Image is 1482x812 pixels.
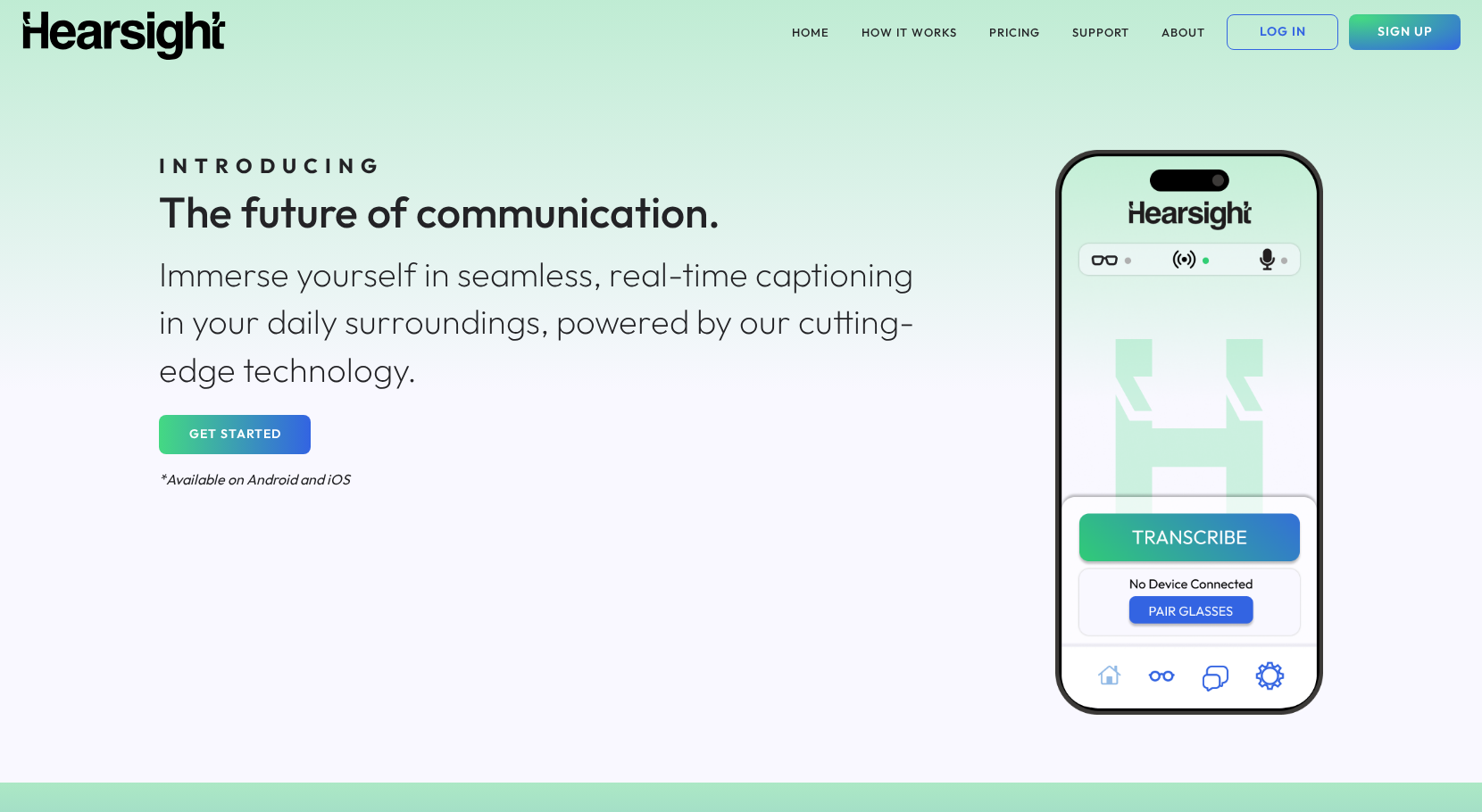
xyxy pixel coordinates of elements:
div: INTRODUCING [159,152,934,180]
div: The future of communication. [159,182,934,242]
div: *Available on Android and iOS [159,469,934,489]
button: HOW IT WORKS [851,14,968,50]
img: Hearsight logo [21,12,227,60]
div: Immerse yourself in seamless, real-time captioning in your daily surroundings, powered by our cut... [159,251,934,394]
button: HOME [781,14,840,50]
button: ABOUT [1151,14,1216,50]
img: Hearsight iOS app screenshot [1055,150,1323,715]
button: PRICING [978,14,1051,50]
button: SUPPORT [1062,14,1140,50]
button: SIGN UP [1349,14,1461,50]
button: GET STARTED [159,415,311,454]
button: LOG IN [1227,14,1338,50]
